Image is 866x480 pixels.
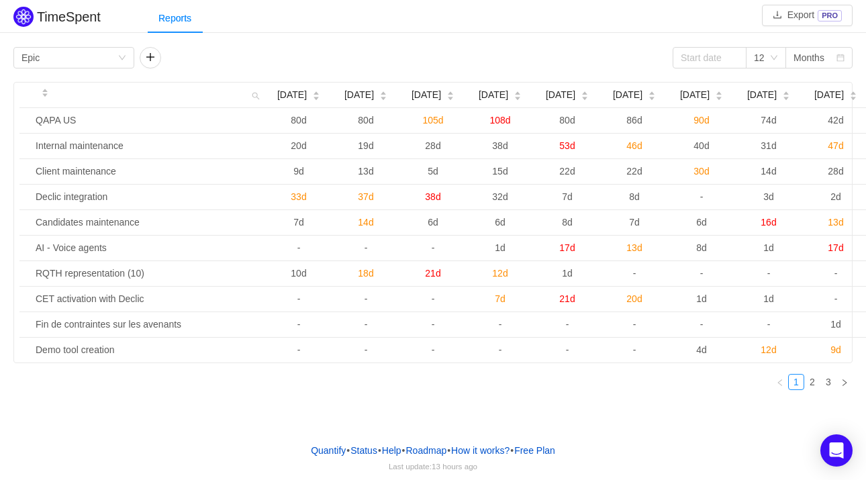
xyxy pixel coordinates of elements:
span: 15d [492,166,508,177]
span: 31d [761,140,776,151]
span: 3d [763,191,774,202]
i: icon: caret-up [581,90,589,94]
span: • [402,445,405,456]
span: 7d [293,217,304,228]
span: 1d [763,293,774,304]
span: 10d [291,268,306,279]
a: 3 [821,375,836,389]
td: Fin de contraintes sur les avenants [30,312,265,338]
div: Epic [21,48,40,68]
li: 2 [804,374,820,390]
span: 19d [358,140,373,151]
i: icon: caret-up [447,90,454,94]
span: - [633,344,636,355]
li: 3 [820,374,836,390]
span: 46d [626,140,642,151]
div: Reports [148,3,202,34]
span: [DATE] [546,88,575,102]
span: - [633,268,636,279]
div: 12 [754,48,765,68]
span: [DATE] [747,88,777,102]
span: - [432,319,435,330]
span: 38d [425,191,440,202]
button: Free Plan [514,440,556,461]
div: Months [793,48,824,68]
span: 1d [696,293,707,304]
span: - [297,344,301,355]
i: icon: caret-up [380,90,387,94]
span: 13d [828,217,843,228]
span: - [767,319,771,330]
span: - [365,242,368,253]
span: 13d [626,242,642,253]
i: icon: caret-up [514,90,522,94]
span: 1d [495,242,506,253]
i: icon: caret-down [380,95,387,99]
span: - [700,319,704,330]
li: Previous Page [772,374,788,390]
span: - [365,344,368,355]
span: - [767,268,771,279]
div: Sort [379,89,387,99]
span: 13d [358,166,373,177]
span: 14d [761,166,776,177]
td: Internal maintenance [30,134,265,159]
span: 7d [495,293,506,304]
img: Quantify logo [13,7,34,27]
td: Client maintenance [30,159,265,185]
span: 22d [626,166,642,177]
span: 86d [626,115,642,126]
span: Last update: [389,462,477,471]
span: 28d [828,166,843,177]
span: 33d [291,191,306,202]
div: Sort [312,89,320,99]
div: Sort [849,89,857,99]
span: 80d [358,115,373,126]
span: 9d [830,344,841,355]
a: Status [350,440,378,461]
span: 14d [358,217,373,228]
i: icon: caret-down [514,95,522,99]
span: 6d [696,217,707,228]
i: icon: caret-down [783,95,790,99]
span: 32d [492,191,508,202]
span: 8d [629,191,640,202]
span: 20d [291,140,306,151]
td: RQTH representation (10) [30,261,265,287]
span: • [510,445,514,456]
i: icon: caret-down [716,95,723,99]
span: 30d [693,166,709,177]
i: icon: calendar [836,54,845,63]
span: 42d [828,115,843,126]
span: 108d [489,115,510,126]
i: icon: caret-up [850,90,857,94]
i: icon: caret-down [581,95,589,99]
span: - [432,293,435,304]
span: [DATE] [613,88,642,102]
span: - [700,191,704,202]
span: 6d [428,217,438,228]
span: [DATE] [680,88,710,102]
td: Demo tool creation [30,338,265,363]
span: 6d [495,217,506,228]
span: [DATE] [412,88,441,102]
span: - [297,293,301,304]
span: 1d [830,319,841,330]
div: Sort [514,89,522,99]
a: 2 [805,375,820,389]
span: - [365,293,368,304]
td: CET activation with Declic [30,287,265,312]
span: 74d [761,115,776,126]
span: - [297,242,301,253]
span: 53d [559,140,575,151]
span: 105d [422,115,443,126]
span: 16d [761,217,776,228]
a: 1 [789,375,804,389]
span: 22d [559,166,575,177]
span: 12d [761,344,776,355]
span: • [447,445,450,456]
div: Sort [648,89,656,99]
div: Sort [782,89,790,99]
span: [DATE] [814,88,844,102]
span: - [566,319,569,330]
